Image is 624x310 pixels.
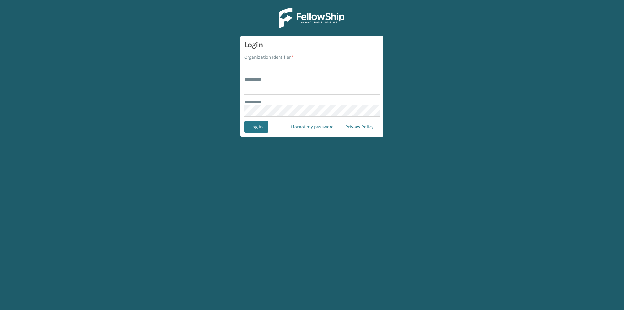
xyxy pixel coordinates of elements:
button: Log In [244,121,268,133]
a: I forgot my password [285,121,340,133]
img: Logo [279,8,344,28]
a: Privacy Policy [340,121,380,133]
h3: Login [244,40,380,50]
label: Organization Identifier [244,54,293,61]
